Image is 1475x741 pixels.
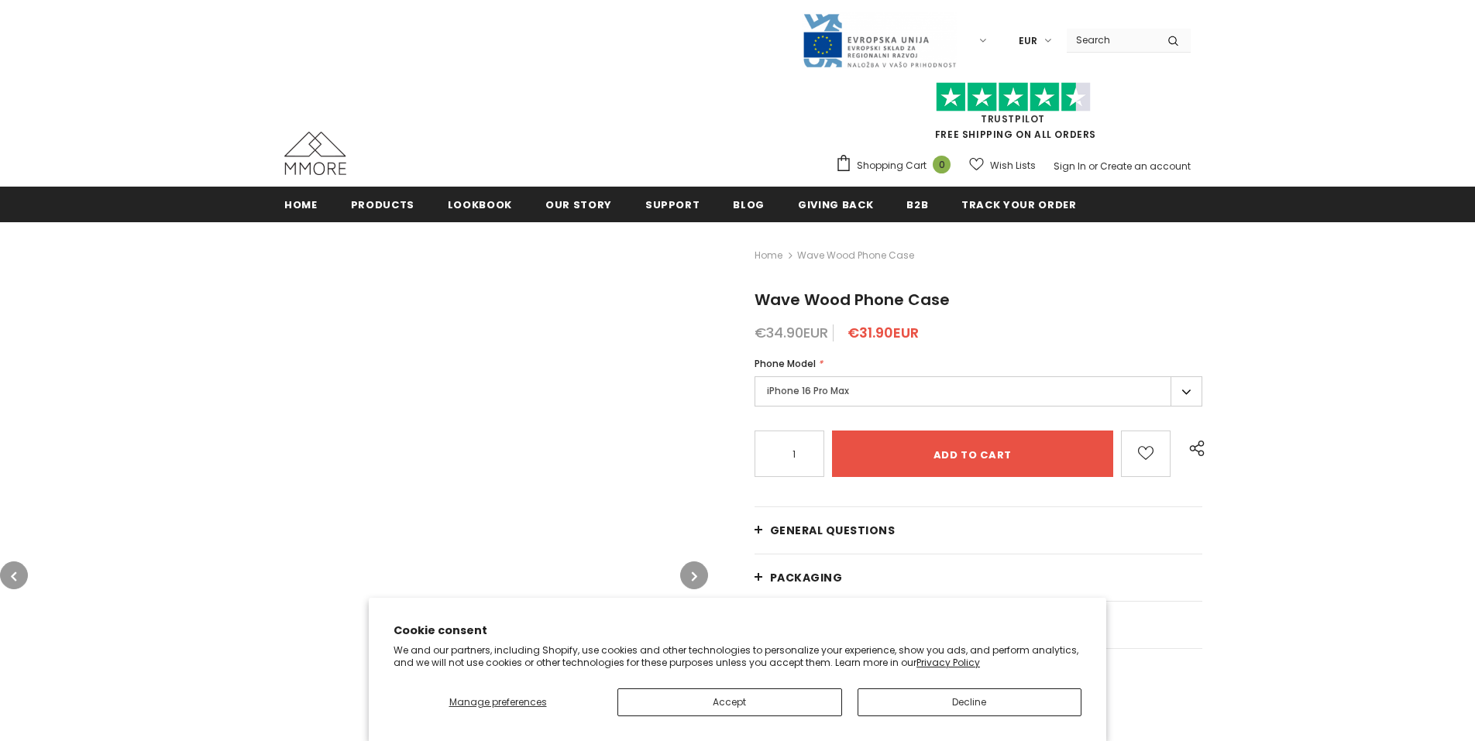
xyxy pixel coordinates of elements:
input: Search Site [1067,29,1156,51]
a: Create an account [1100,160,1191,173]
span: €34.90EUR [755,323,828,342]
button: Manage preferences [394,688,602,716]
label: iPhone 16 Pro Max [755,376,1202,407]
span: Wave Wood Phone Case [797,246,914,265]
span: B2B [906,197,928,212]
a: Home [755,246,782,265]
span: support [645,197,700,212]
span: €31.90EUR [848,323,919,342]
a: Track your order [961,187,1076,221]
h2: Cookie consent [394,623,1081,639]
a: PACKAGING [755,554,1202,601]
span: Lookbook [448,197,512,212]
span: Blog [733,197,765,212]
a: B2B [906,187,928,221]
a: Sign In [1054,160,1086,173]
span: PACKAGING [770,570,843,585]
span: Our Story [545,197,612,212]
a: support [645,187,700,221]
span: 0 [933,156,951,173]
a: General Questions [755,507,1202,554]
span: Manage preferences [449,695,547,708]
button: Accept [617,688,842,716]
span: EUR [1019,33,1037,49]
a: Wish Lists [969,152,1036,179]
span: Home [284,197,318,212]
a: Lookbook [448,187,512,221]
a: Trustpilot [981,112,1045,125]
span: Phone Model [755,357,816,370]
span: Track your order [961,197,1076,212]
button: Decline [858,688,1082,716]
img: Trust Pilot Stars [936,82,1091,112]
span: or [1088,160,1098,173]
img: MMORE Cases [284,132,346,175]
a: Home [284,187,318,221]
span: Wave Wood Phone Case [755,289,950,310]
p: We and our partners, including Shopify, use cookies and other technologies to personalize your ex... [394,644,1081,668]
img: Javni Razpis [802,12,957,69]
span: Giving back [798,197,873,212]
span: General Questions [770,523,896,538]
a: Javni Razpis [802,33,957,46]
span: Shopping Cart [857,158,927,173]
span: Wish Lists [990,158,1036,173]
span: Products [351,197,414,212]
a: Our Story [545,187,612,221]
span: FREE SHIPPING ON ALL ORDERS [835,89,1191,141]
a: Blog [733,187,765,221]
a: Privacy Policy [916,656,980,669]
a: Giving back [798,187,873,221]
a: Products [351,187,414,221]
input: Add to cart [832,431,1113,477]
a: Shopping Cart 0 [835,154,958,177]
